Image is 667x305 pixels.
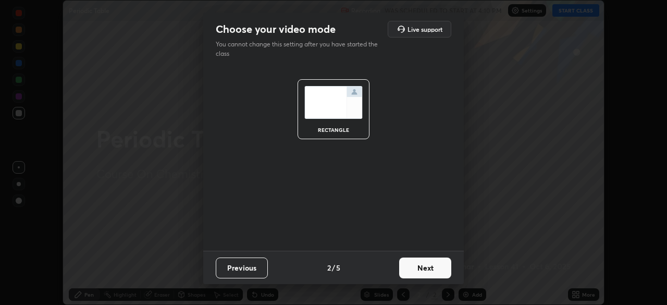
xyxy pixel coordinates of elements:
[399,258,451,278] button: Next
[313,127,354,132] div: rectangle
[332,262,335,273] h4: /
[407,26,442,32] h5: Live support
[216,40,385,58] p: You cannot change this setting after you have started the class
[304,86,363,119] img: normalScreenIcon.ae25ed63.svg
[327,262,331,273] h4: 2
[216,22,336,36] h2: Choose your video mode
[336,262,340,273] h4: 5
[216,258,268,278] button: Previous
